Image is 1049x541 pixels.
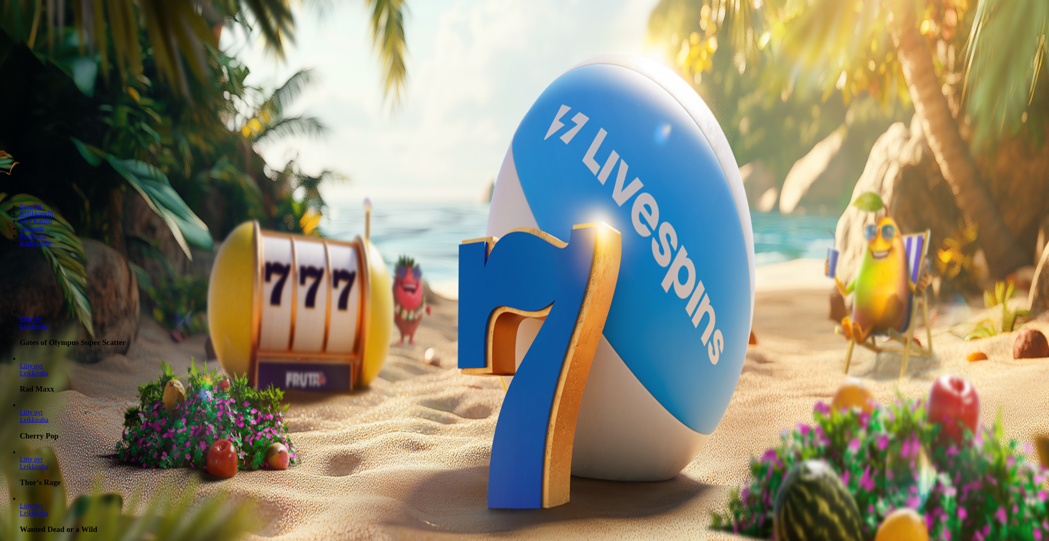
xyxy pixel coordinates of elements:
[20,502,43,509] a: Wanted Dead or a Wild
[20,495,1046,534] article: Wanted Dead or a Wild
[20,401,1046,441] article: Cherry Pop
[3,189,1046,262] header: Lobby
[20,315,43,322] a: Gates of Olympus Super Scatter
[20,355,1046,394] article: Rad Maxx
[3,189,1046,247] nav: Lobby
[20,510,48,517] a: Wanted Dead or a Wild
[20,323,48,330] a: Gates of Olympus Super Scatter
[20,338,1046,347] h3: Gates of Olympus Super Scatter
[20,362,43,369] a: Rad Maxx
[20,362,43,369] span: Liity nyt
[20,502,43,509] span: Liity nyt
[20,315,43,322] span: Liity nyt
[20,217,52,224] a: Live Kasino
[20,525,1046,534] h3: Wanted Dead or a Wild
[20,308,1046,347] article: Gates of Olympus Super Scatter
[20,210,53,217] a: Kolikkopelit
[20,409,43,416] span: Liity nyt
[20,478,1046,487] h3: Thor’s Rage
[20,240,51,247] a: Kaikki pelit
[20,456,43,463] span: Liity nyt
[20,225,44,232] a: Jackpotit
[20,416,48,423] a: Cherry Pop
[20,448,1046,487] article: Thor’s Rage
[20,203,41,210] a: Suositut
[20,370,48,377] a: Rad Maxx
[20,456,43,463] a: Thor’s Rage
[20,409,43,416] a: Cherry Pop
[20,463,48,470] a: Thor’s Rage
[20,385,1046,394] h3: Rad Maxx
[20,232,47,239] a: Pöytäpelit
[20,431,1046,441] h3: Cherry Pop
